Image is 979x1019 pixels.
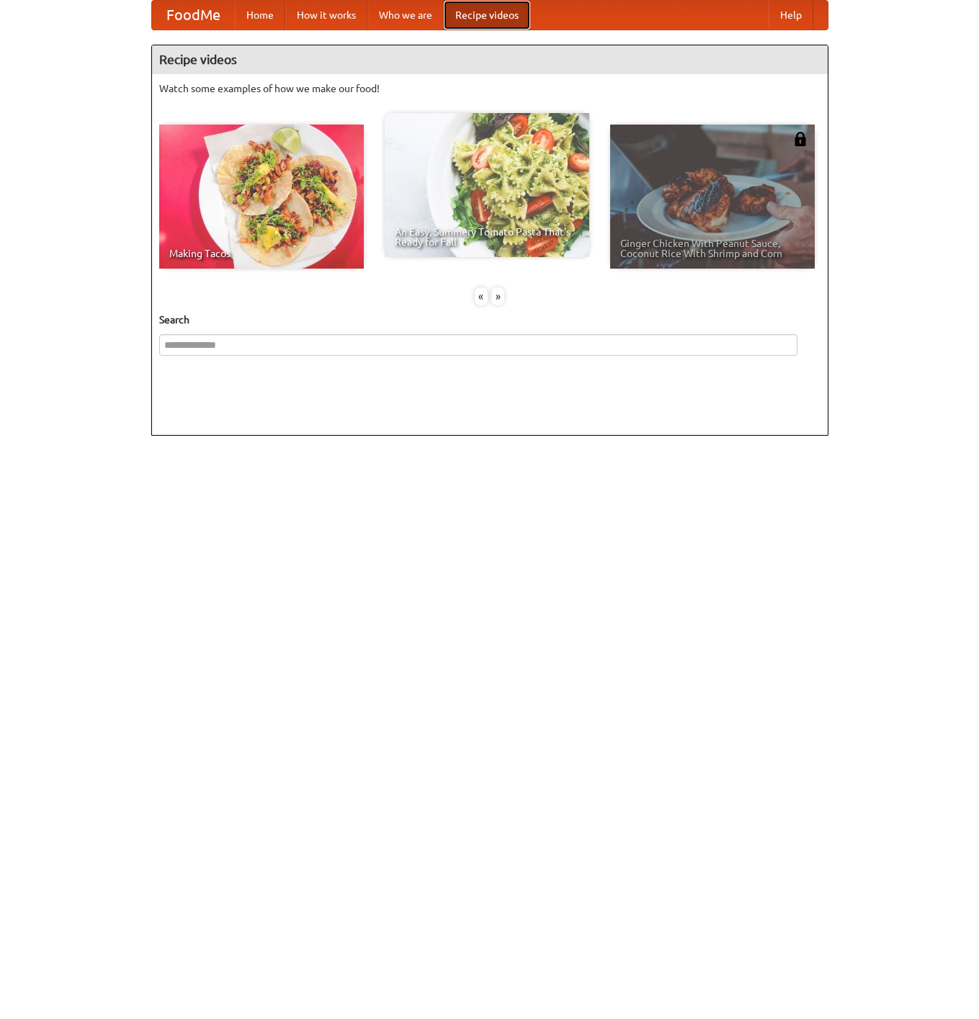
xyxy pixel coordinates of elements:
a: How it works [285,1,367,30]
a: FoodMe [152,1,235,30]
img: 483408.png [793,132,808,146]
a: An Easy, Summery Tomato Pasta That's Ready for Fall [385,113,589,257]
p: Watch some examples of how we make our food! [159,81,821,96]
a: Making Tacos [159,125,364,269]
span: Making Tacos [169,248,354,259]
a: Home [235,1,285,30]
h4: Recipe videos [152,45,828,74]
a: Help [769,1,813,30]
a: Who we are [367,1,444,30]
div: » [491,287,504,305]
a: Recipe videos [444,1,530,30]
div: « [475,287,488,305]
h5: Search [159,313,821,327]
span: An Easy, Summery Tomato Pasta That's Ready for Fall [395,227,579,247]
